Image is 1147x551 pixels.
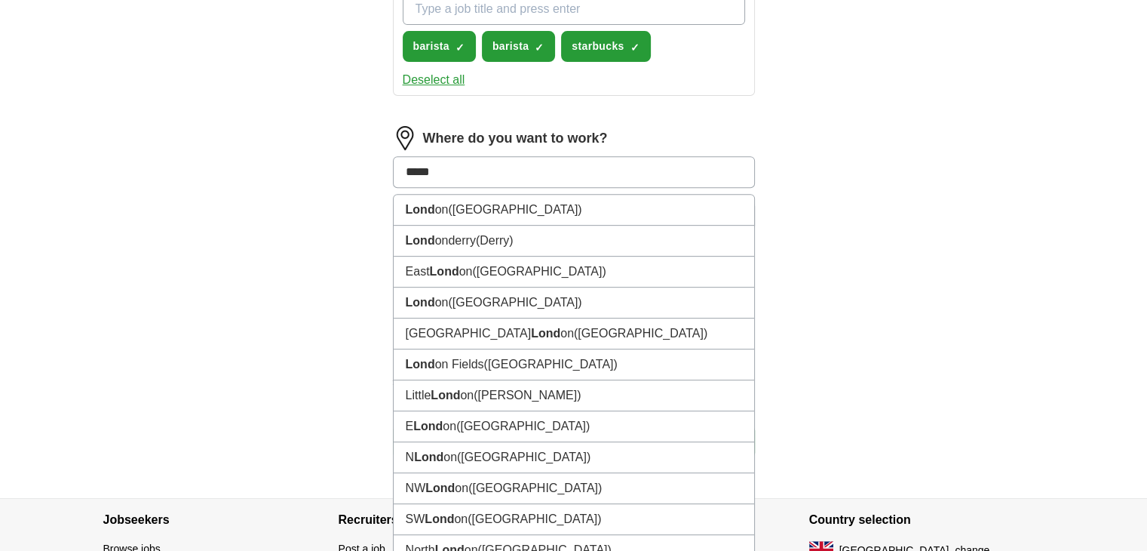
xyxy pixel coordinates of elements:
h4: Country selection [809,499,1044,541]
li: on [394,288,754,319]
button: barista✓ [482,31,555,62]
span: ✓ [535,42,544,54]
span: barista [492,38,529,54]
span: ([PERSON_NAME]) [474,389,581,402]
strong: Lond [413,420,443,432]
strong: Lond [406,234,435,247]
strong: Lond [531,327,560,340]
strong: Lond [425,513,454,525]
span: starbucks [572,38,624,54]
span: ✓ [630,42,639,54]
button: Deselect all [403,71,465,89]
span: ([GEOGRAPHIC_DATA]) [472,265,606,278]
li: [GEOGRAPHIC_DATA] on [394,319,754,349]
strong: Lond [406,296,435,309]
li: SW on [394,504,754,535]
span: (Derry) [476,234,514,247]
strong: Lond [406,203,435,216]
span: ✓ [455,42,465,54]
li: E on [394,411,754,442]
li: onderry [394,226,754,257]
strong: Lond [425,482,455,494]
span: ([GEOGRAPHIC_DATA]) [574,327,707,340]
span: ([GEOGRAPHIC_DATA]) [448,296,581,309]
button: starbucks✓ [561,31,650,62]
img: location.png [393,126,417,150]
li: NW on [394,473,754,504]
span: ([GEOGRAPHIC_DATA]) [468,513,601,525]
span: barista [413,38,449,54]
span: ([GEOGRAPHIC_DATA]) [456,420,590,432]
li: on [394,195,754,226]
span: ([GEOGRAPHIC_DATA]) [448,203,581,216]
strong: Lond [431,389,460,402]
span: ([GEOGRAPHIC_DATA]) [457,451,590,463]
strong: Lond [430,265,459,278]
button: barista✓ [403,31,476,62]
li: Little on [394,380,754,411]
span: ([GEOGRAPHIC_DATA]) [484,358,618,371]
li: N on [394,442,754,473]
strong: Lond [406,358,435,371]
span: ([GEOGRAPHIC_DATA]) [468,482,602,494]
label: Where do you want to work? [423,128,608,149]
li: East on [394,257,754,288]
li: on Fields [394,349,754,380]
strong: Lond [414,451,443,463]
